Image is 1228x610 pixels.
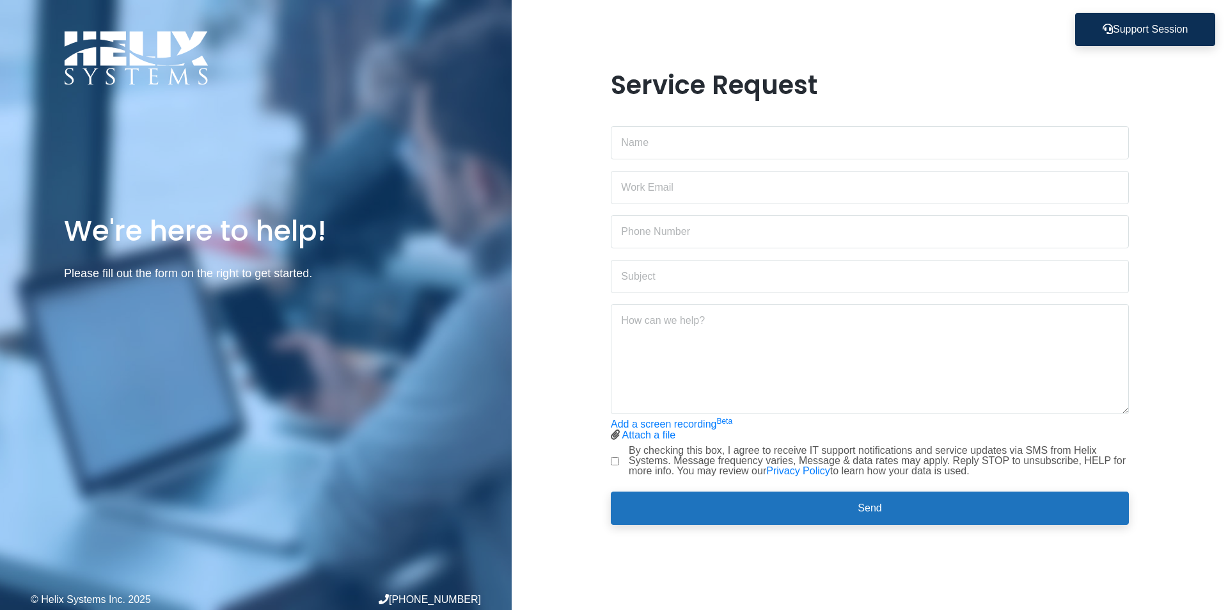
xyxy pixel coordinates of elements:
[64,31,209,85] img: Logo
[64,213,448,249] h1: We're here to help!
[611,492,1129,525] button: Send
[716,417,732,426] sup: Beta
[622,429,676,440] a: Attach a file
[64,264,448,283] p: Please fill out the form on the right to get started.
[611,126,1129,159] input: Name
[611,260,1129,293] input: Subject
[611,419,732,429] a: Add a screen recordingBeta
[256,594,481,605] div: [PHONE_NUMBER]
[611,171,1129,204] input: Work Email
[629,445,1129,476] label: By checking this box, I agree to receive IT support notifications and service updates via SMS fro...
[611,215,1129,248] input: Phone Number
[766,465,830,476] a: Privacy Policy
[31,595,256,605] div: © Helix Systems Inc. 2025
[1075,13,1215,46] button: Support Session
[611,70,1129,100] h1: Service Request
